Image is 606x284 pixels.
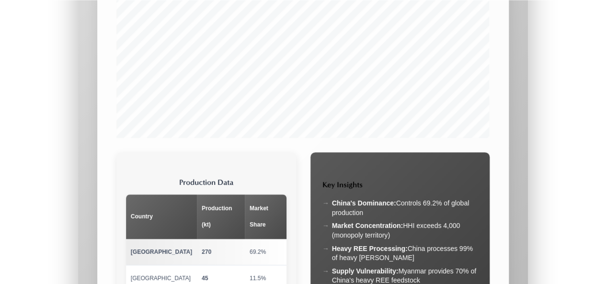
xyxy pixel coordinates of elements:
[197,194,245,239] th: Production (kt)
[197,239,245,265] td: 270
[332,245,408,252] strong: Heavy REE Processing:
[332,267,399,275] strong: Supply Vulnerability:
[126,177,286,187] h3: Production Data
[322,199,478,217] li: Controls 69.2% of global production
[131,249,192,255] strong: [GEOGRAPHIC_DATA]
[245,194,286,239] th: Market Share
[126,194,197,239] th: Country
[332,199,396,207] strong: China's Dominance:
[332,222,403,229] strong: Market Concentration:
[245,239,286,265] td: 69.2%
[322,244,478,263] li: China processes 99% of heavy [PERSON_NAME]
[322,221,478,240] li: HHI exceeds 4,000 (monopoly territory)
[322,180,478,190] h3: Key Insights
